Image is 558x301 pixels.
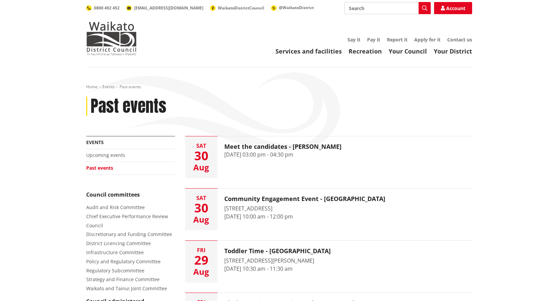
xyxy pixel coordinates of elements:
[86,84,472,90] nav: breadcrumb
[86,5,120,11] a: 0800 492 452
[224,257,331,265] div: [STREET_ADDRESS][PERSON_NAME]
[434,2,472,14] a: Account
[185,247,218,253] div: Fri
[275,47,342,55] a: Services and facilities
[185,268,218,276] div: Aug
[185,163,218,171] div: Aug
[414,36,440,43] a: Apply for it
[86,258,161,265] a: Policy and Regulatory Committee
[348,36,360,43] a: Say it
[185,143,218,148] div: Sat
[389,47,427,55] a: Your Council
[224,265,293,272] time: [DATE] 10:30 am - 11:30 am
[91,97,166,116] h1: Past events
[185,136,472,178] a: Sat 30 Aug Meet the candidates - [PERSON_NAME] [DATE] 03:00 pm - 04:30 pm
[120,84,141,90] span: Past events
[86,165,113,171] a: Past events
[344,2,431,14] input: Search input
[185,215,218,224] div: Aug
[349,47,382,55] a: Recreation
[224,204,385,212] div: [STREET_ADDRESS]
[86,240,151,246] a: District Licencing Committee
[185,189,472,230] a: Sat 30 Aug Community Engagement Event - [GEOGRAPHIC_DATA] [STREET_ADDRESS] [DATE] 10:00 am - 12:0...
[86,267,144,274] a: Regulatory Subcommittee
[86,231,172,237] a: Discretionary and Funding Committee
[86,285,167,292] a: Waikato and Tainui Joint Committee
[447,36,472,43] a: Contact us
[86,204,145,210] a: Audit and Risk Committee
[94,5,120,11] span: 0800 492 452
[185,241,472,282] a: Fri 29 Aug Toddler Time - [GEOGRAPHIC_DATA] [STREET_ADDRESS][PERSON_NAME] [DATE] 10:30 am - 11:30 am
[134,5,203,11] span: [EMAIL_ADDRESS][DOMAIN_NAME]
[387,36,407,43] a: Report it
[126,5,203,11] a: [EMAIL_ADDRESS][DOMAIN_NAME]
[185,202,218,214] div: 30
[210,5,264,11] a: WaikatoDistrictCouncil
[86,222,103,229] a: Council
[224,143,341,150] h3: Meet the candidates - [PERSON_NAME]
[279,5,314,10] span: @WaikatoDistrict
[86,276,160,282] a: Strategy and Finance Committee
[185,254,218,266] div: 29
[224,195,385,203] h3: Community Engagement Event - [GEOGRAPHIC_DATA]
[86,152,125,158] a: Upcoming events
[86,249,144,256] a: Infrastructure Committee
[86,213,168,220] a: Chief Executive Performance Review
[86,191,140,198] strong: Council committees
[224,213,293,220] time: [DATE] 10:00 am - 12:00 pm
[102,84,115,90] a: Events
[86,22,137,55] img: Waikato District Council - Te Kaunihera aa Takiwaa o Waikato
[86,84,98,90] a: Home
[185,195,218,201] div: Sat
[86,139,104,145] a: Events
[218,5,264,11] span: WaikatoDistrictCouncil
[271,5,314,10] a: @WaikatoDistrict
[434,47,472,55] a: Your District
[224,151,293,158] time: [DATE] 03:00 pm - 04:30 pm
[367,36,380,43] a: Pay it
[185,150,218,162] div: 30
[224,247,331,255] h3: Toddler Time - [GEOGRAPHIC_DATA]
